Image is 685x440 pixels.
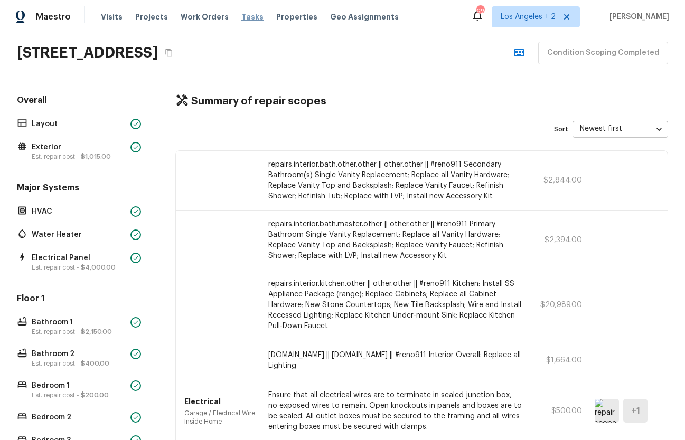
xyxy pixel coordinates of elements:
[32,142,126,152] p: Exterior
[573,115,668,143] div: Newest first
[534,406,582,416] p: $500.00
[32,349,126,359] p: Bathroom 2
[181,12,229,22] span: Work Orders
[476,6,484,17] div: 62
[81,360,109,367] span: $400.00
[268,350,522,371] p: [DOMAIN_NAME] || [DOMAIN_NAME] || #reno911 Interior Overall: Replace all Lighting
[32,206,126,217] p: HVAC
[501,12,556,22] span: Los Angeles + 2
[32,152,126,161] p: Est. repair cost -
[32,229,126,240] p: Water Heater
[268,159,522,202] p: repairs.interior.bath.other.other || other.other || #reno911 Secondary Bathroom(s) Single Vanity ...
[330,12,399,22] span: Geo Assignments
[32,391,126,399] p: Est. repair cost -
[184,396,256,407] p: Electrical
[268,390,522,432] p: Ensure that all electrical wires are to terminate in sealed junction box, no exposed wires to rem...
[15,182,143,196] h5: Major Systems
[241,13,264,21] span: Tasks
[36,12,71,22] span: Maestro
[276,12,317,22] span: Properties
[32,380,126,391] p: Bedroom 1
[595,399,619,423] img: repair scope asset
[135,12,168,22] span: Projects
[81,154,111,160] span: $1,015.00
[81,392,109,398] span: $200.00
[184,409,256,426] p: Garage / Electrical Wire Inside Home
[268,219,522,261] p: repairs.interior.bath.master.other || other.other || #reno911 Primary Bathroom Single Vanity Repl...
[534,235,582,245] p: $2,394.00
[81,264,116,271] span: $4,000.00
[101,12,123,22] span: Visits
[32,263,126,272] p: Est. repair cost -
[534,355,582,366] p: $1,664.00
[554,125,568,133] p: Sort
[81,329,112,335] span: $2,150.00
[162,46,176,60] button: Copy Address
[32,253,126,263] p: Electrical Panel
[605,12,669,22] span: [PERSON_NAME]
[32,317,126,328] p: Bathroom 1
[534,175,582,186] p: $2,844.00
[17,43,158,62] h2: [STREET_ADDRESS]
[15,94,143,108] h5: Overall
[32,359,126,368] p: Est. repair cost -
[268,279,522,331] p: repairs.interior.kitchen.other || other.other || #reno911 Kitchen: Install SS Appliance Package (...
[32,412,126,423] p: Bedroom 2
[631,405,640,417] h5: + 1
[191,94,326,108] h4: Summary of repair scopes
[15,293,143,307] h5: Floor 1
[32,328,126,336] p: Est. repair cost -
[534,300,582,310] p: $20,989.00
[32,119,126,129] p: Layout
